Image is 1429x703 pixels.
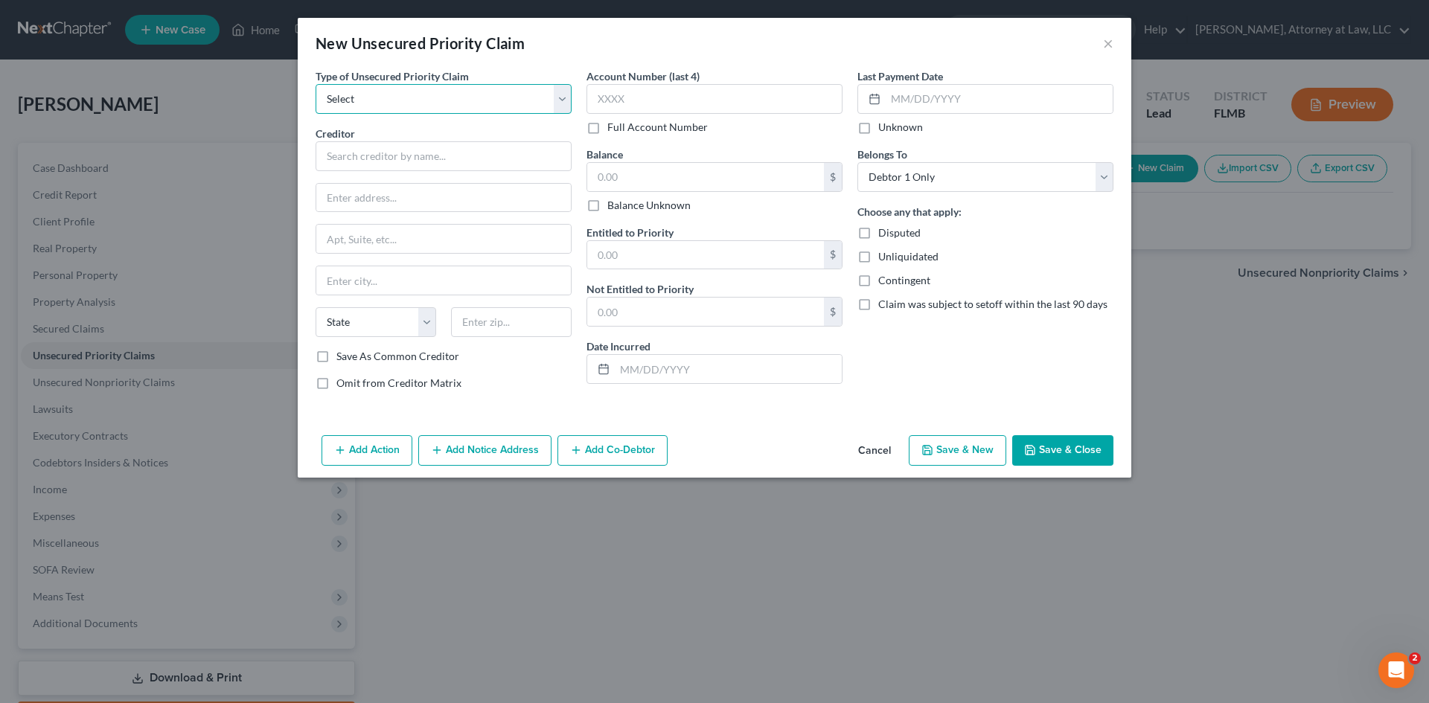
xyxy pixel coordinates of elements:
label: Not Entitled to Priority [586,281,694,297]
iframe: Intercom live chat [1378,652,1414,688]
input: Enter address... [316,184,571,212]
input: Enter zip... [451,307,572,337]
button: Save & New [909,435,1006,466]
div: $ [824,298,842,326]
label: Choose any that apply: [857,204,962,219]
input: Enter city... [316,266,571,295]
span: Unliquidated [878,250,939,263]
label: Entitled to Priority [586,225,674,240]
input: MM/DD/YYYY [886,85,1113,113]
input: 0.00 [587,163,824,191]
button: Save & Close [1012,435,1113,466]
button: Add Notice Address [418,435,552,466]
label: Date Incurred [586,338,650,354]
label: Save As Common Creditor [336,349,459,364]
input: 0.00 [587,298,824,326]
label: Balance Unknown [607,198,691,213]
span: Contingent [878,274,930,286]
div: $ [824,163,842,191]
label: Unknown [878,120,923,135]
span: Belongs To [857,148,907,161]
button: × [1103,34,1113,52]
span: Claim was subject to setoff within the last 90 days [878,298,1107,310]
button: Cancel [846,437,903,466]
span: 2 [1409,652,1421,664]
input: Apt, Suite, etc... [316,225,571,253]
div: $ [824,241,842,269]
label: Last Payment Date [857,68,943,84]
label: Balance [586,147,623,162]
button: Add Action [322,435,412,466]
input: XXXX [586,84,843,114]
input: Search creditor by name... [316,141,572,171]
input: 0.00 [587,241,824,269]
button: Add Co-Debtor [557,435,668,466]
span: Type of Unsecured Priority Claim [316,70,469,83]
label: Full Account Number [607,120,708,135]
label: Account Number (last 4) [586,68,700,84]
span: Disputed [878,226,921,239]
span: Omit from Creditor Matrix [336,376,461,389]
input: MM/DD/YYYY [615,355,842,383]
div: New Unsecured Priority Claim [316,33,525,54]
span: Creditor [316,127,355,140]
